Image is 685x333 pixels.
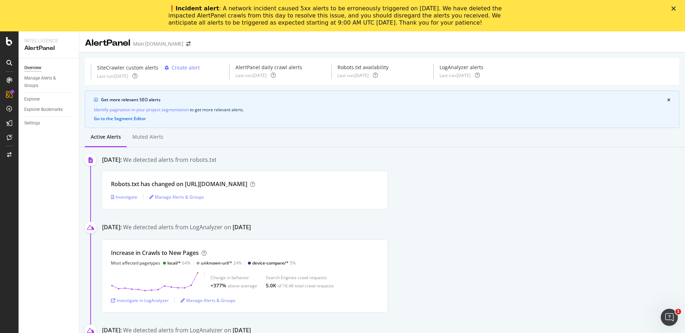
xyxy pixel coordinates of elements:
div: [DATE]: [102,223,122,233]
div: Last run: [DATE] [97,73,128,79]
div: to get more relevant alerts . [94,106,670,113]
div: 5% [252,260,296,266]
div: [DATE] [233,223,251,231]
div: Main [DOMAIN_NAME] [133,40,183,47]
div: Explorer [24,96,40,103]
a: Overview [24,64,74,72]
div: Change in behavior [210,275,257,281]
div: Last run: [DATE] [235,72,267,78]
div: local/* [167,260,181,266]
button: Go to the Segment Editor [94,116,146,121]
button: Investigate in LogAnalyzer [111,294,169,306]
div: Create alert [172,64,200,71]
div: We detected alerts from LogAnalyzer on [123,223,251,233]
div: 64% [167,260,191,266]
div: Get more relevant SEO alerts [101,97,667,103]
div: of 16.4K total crawl requests [278,283,334,289]
button: Manage Alerts & Groups [181,294,235,306]
div: AlertPanel [85,37,130,49]
div: Overview [24,64,41,72]
div: Active alerts [91,133,121,140]
div: Muted alerts [132,133,163,140]
div: Last run: [DATE] [338,72,369,78]
a: Investigate [111,194,137,200]
div: Increase in Crawls to New Pages [111,249,199,257]
div: info banner [85,91,679,128]
button: Create alert [162,64,200,72]
div: 5.0K [266,282,276,289]
div: We detected alerts from robots.txt [123,156,217,164]
div: +377% [210,282,226,289]
a: Explorer [24,96,74,103]
div: device-compare/* [252,260,289,266]
div: Intelligence [24,37,73,44]
div: Most affected pagetypes [111,260,160,266]
a: Manage Alerts & Groups [181,297,235,303]
div: Search Engines crawl requests [266,275,334,281]
div: Settings [24,119,40,127]
a: Identify pagination in your project segmentation [94,106,189,113]
a: Manage Alerts & Groups [149,194,204,200]
a: Explorer Bookmarks [24,106,74,113]
div: Robots.txt has changed on [URL][DOMAIN_NAME] [111,180,247,188]
div: Last run: [DATE] [440,72,471,78]
iframe: Intercom live chat [661,309,678,326]
div: Close [671,6,679,11]
div: unknown-url/* [201,260,232,266]
div: SiteCrawler custom alerts [97,64,158,71]
div: [DATE]: [102,156,122,164]
button: Manage Alerts & Groups [149,191,204,203]
a: Investigate in LogAnalyzer [111,297,169,303]
a: Settings [24,119,74,127]
div: LogAnalyzer alerts [440,64,483,71]
a: Manage Alerts & Groups [24,75,74,89]
div: Manage Alerts & Groups [24,75,67,89]
div: ❗️ : A network incident caused 5xx alerts to be erroneously triggered on [DATE]. We have deleted ... [168,5,505,26]
div: Robots.txt availability [338,64,389,71]
div: 24% [201,260,242,266]
div: Explorer Bookmarks [24,106,63,113]
div: AlertPanel [24,44,73,52]
button: Investigate [111,191,137,203]
b: Incident alert [176,5,219,12]
div: above average [228,283,257,289]
span: 1 [675,309,681,314]
div: AlertPanel daily crawl alerts [235,64,302,71]
div: arrow-right-arrow-left [186,41,191,46]
button: close banner [665,96,672,104]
